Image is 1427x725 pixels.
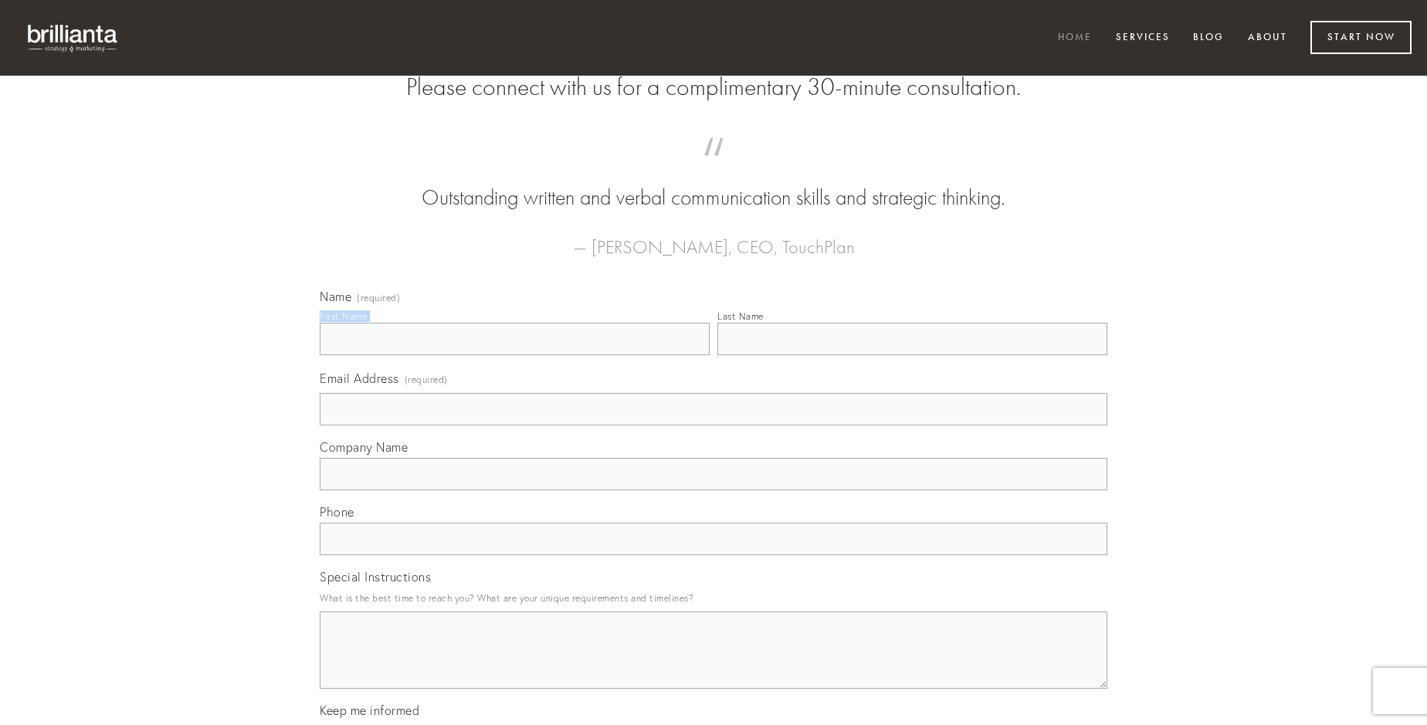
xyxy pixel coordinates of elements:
figcaption: — [PERSON_NAME], CEO, TouchPlan [344,213,1083,263]
a: Blog [1183,25,1234,51]
span: (required) [405,369,448,390]
span: Keep me informed [320,703,419,718]
div: Last Name [717,310,764,322]
div: First Name [320,310,367,322]
blockquote: Outstanding written and verbal communication skills and strategic thinking. [344,153,1083,213]
span: “ [344,153,1083,183]
span: Company Name [320,439,408,455]
img: brillianta - research, strategy, marketing [15,15,131,60]
span: (required) [357,293,400,303]
span: Phone [320,504,354,520]
a: Start Now [1310,21,1412,54]
p: What is the best time to reach you? What are your unique requirements and timelines? [320,588,1107,608]
a: Home [1048,25,1102,51]
span: Special Instructions [320,569,431,584]
h2: Please connect with us for a complimentary 30-minute consultation. [320,73,1107,102]
span: Name [320,289,351,304]
a: Services [1106,25,1180,51]
span: Email Address [320,371,399,386]
a: About [1238,25,1297,51]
